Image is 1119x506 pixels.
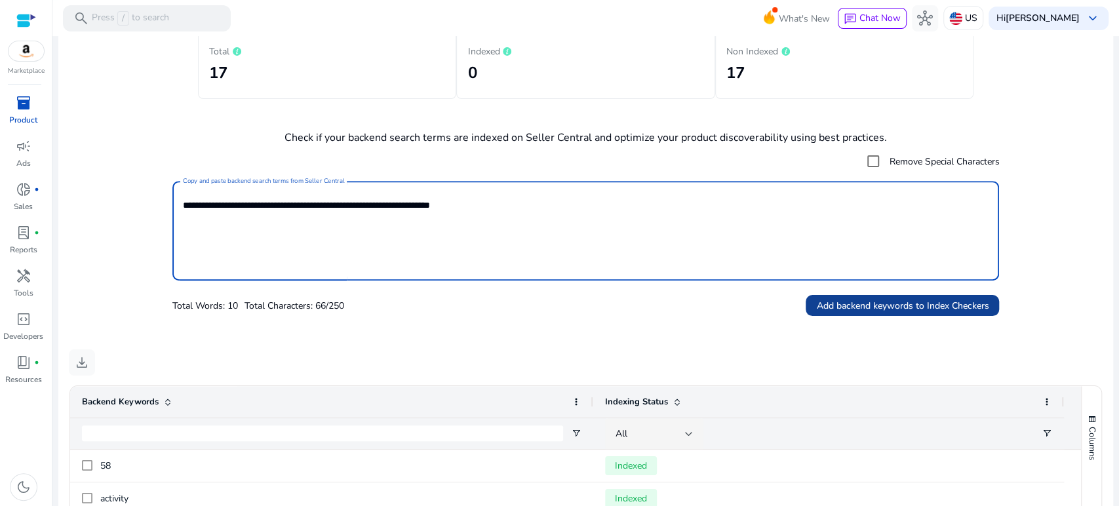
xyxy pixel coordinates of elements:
[779,7,830,30] span: What's New
[82,425,563,441] input: Backend Keywords Filter Input
[74,355,90,370] span: download
[34,187,39,192] span: fiber_manual_record
[34,360,39,365] span: fiber_manual_record
[69,132,1103,144] h4: Check if your backend search terms are indexed on Seller Central and optimize your product discov...
[14,201,33,212] p: Sales
[9,114,37,126] p: Product
[73,10,89,26] span: search
[3,330,43,342] p: Developers
[844,12,857,26] span: chat
[467,43,703,58] p: Indexed
[1042,428,1052,438] button: Open Filter Menu
[605,396,668,408] span: Indexing Status
[816,299,989,313] span: Add backend keywords to Index Checkers
[5,374,42,385] p: Resources
[726,43,962,58] p: Non Indexed
[245,299,344,313] p: Total Characters: 66/250
[859,12,901,24] span: Chat Now
[16,268,31,284] span: handyman
[16,95,31,111] span: inventory_2
[605,456,657,475] span: Indexed
[16,311,31,327] span: code_blocks
[917,10,933,26] span: hub
[1085,10,1101,26] span: keyboard_arrow_down
[14,287,33,299] p: Tools
[1006,12,1080,24] b: [PERSON_NAME]
[100,492,128,505] span: activity
[571,428,581,438] button: Open Filter Menu
[616,427,627,440] span: All
[209,43,445,58] p: Total
[8,66,45,76] p: Marketplace
[9,41,44,61] img: amazon.svg
[965,7,977,29] p: US
[16,479,31,495] span: dark_mode
[16,138,31,154] span: campaign
[117,11,129,26] span: /
[16,182,31,197] span: donut_small
[100,459,111,472] span: 58
[886,155,999,168] label: Remove Special Characters
[467,64,703,83] h2: 0
[183,177,345,186] mat-label: Copy and paste backend search terms from Seller Central
[92,11,169,26] p: Press to search
[82,396,159,408] span: Backend Keywords
[16,225,31,241] span: lab_profile
[16,355,31,370] span: book_4
[838,8,907,29] button: chatChat Now
[69,349,95,376] button: download
[1086,427,1098,460] span: Columns
[10,244,37,256] p: Reports
[996,14,1080,23] p: Hi
[34,230,39,235] span: fiber_manual_record
[172,299,238,313] p: Total Words: 10
[209,64,445,83] h2: 17
[912,5,938,31] button: hub
[949,12,962,25] img: us.svg
[16,157,31,169] p: Ads
[726,64,962,83] h2: 17
[806,295,999,316] button: Add backend keywords to Index Checkers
